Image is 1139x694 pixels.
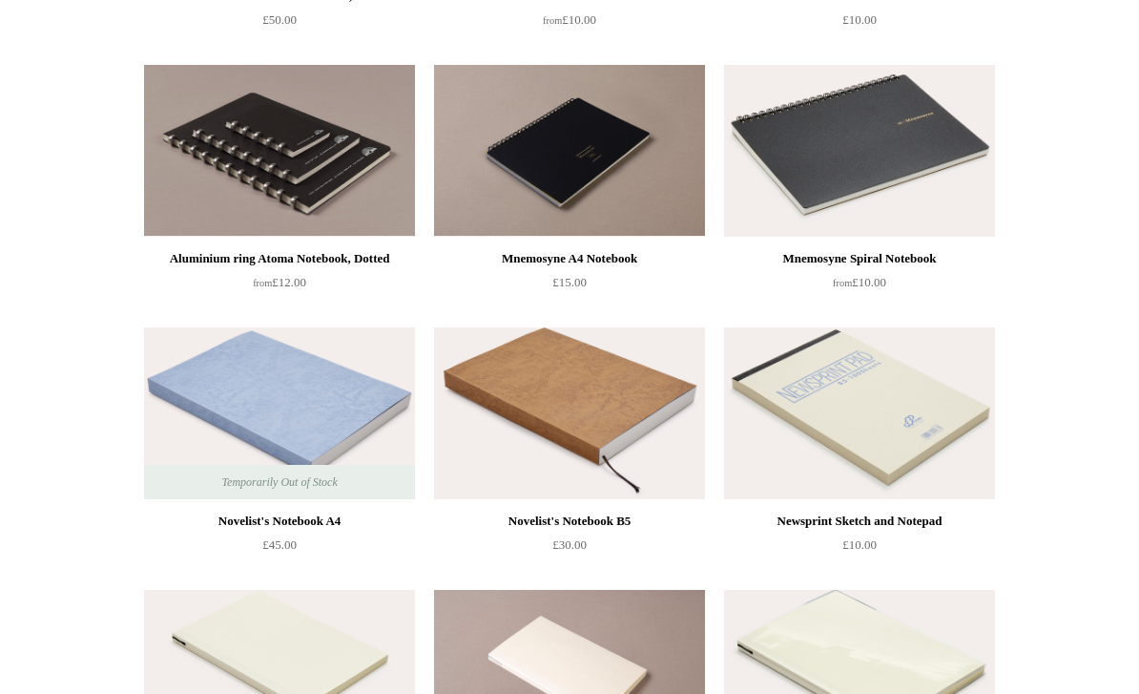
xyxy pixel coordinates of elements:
div: Novelist's Notebook B5 [439,510,700,533]
a: Mnemosyne A4 Notebook £15.00 [434,247,705,326]
span: Temporarily Out of Stock [202,465,356,499]
a: Newsprint Sketch and Notepad £10.00 [724,510,995,588]
a: Novelist's Notebook A4 Novelist's Notebook A4 Temporarily Out of Stock [144,327,415,499]
img: Novelist's Notebook B5 [434,327,705,499]
div: Mnemosyne A4 Notebook [439,247,700,270]
span: from [253,278,272,288]
span: from [543,15,562,26]
a: Novelist's Notebook A4 £45.00 [144,510,415,588]
span: from [833,278,852,288]
img: Mnemosyne A4 Notebook [434,65,705,237]
div: Newsprint Sketch and Notepad [729,510,990,533]
a: Mnemosyne Spiral Notebook from£10.00 [724,247,995,326]
span: £12.00 [253,275,306,289]
span: £45.00 [262,537,297,552]
span: £10.00 [842,12,877,27]
span: £50.00 [262,12,297,27]
div: Novelist's Notebook A4 [149,510,410,533]
a: Mnemosyne Spiral Notebook Mnemosyne Spiral Notebook [724,65,995,237]
span: £10.00 [543,12,596,27]
img: Novelist's Notebook A4 [144,327,415,499]
a: Aluminium ring Atoma Notebook, Dotted from£12.00 [144,247,415,326]
a: Novelist's Notebook B5 Novelist's Notebook B5 [434,327,705,499]
a: Novelist's Notebook B5 £30.00 [434,510,705,588]
a: Aluminium ring Atoma Notebook, Dotted Aluminium ring Atoma Notebook, Dotted [144,65,415,237]
span: £10.00 [833,275,886,289]
img: Newsprint Sketch and Notepad [724,327,995,499]
img: Mnemosyne Spiral Notebook [724,65,995,237]
span: £30.00 [552,537,587,552]
img: Aluminium ring Atoma Notebook, Dotted [144,65,415,237]
a: Newsprint Sketch and Notepad Newsprint Sketch and Notepad [724,327,995,499]
div: Aluminium ring Atoma Notebook, Dotted [149,247,410,270]
span: £10.00 [842,537,877,552]
div: Mnemosyne Spiral Notebook [729,247,990,270]
a: Mnemosyne A4 Notebook Mnemosyne A4 Notebook [434,65,705,237]
span: £15.00 [552,275,587,289]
